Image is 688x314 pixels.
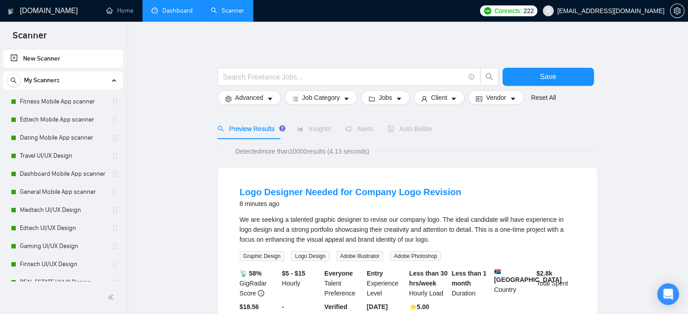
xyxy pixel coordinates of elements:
[670,7,684,14] span: setting
[225,95,232,102] span: setting
[486,93,506,103] span: Vendor
[481,73,498,81] span: search
[535,268,577,298] div: Total Spent
[111,225,119,232] span: holder
[240,303,259,310] b: $18.56
[379,93,392,103] span: Jobs
[468,90,523,105] button: idcardVendorcaret-down
[396,95,402,102] span: caret-down
[409,270,448,287] b: Less than 30 hrs/week
[451,95,457,102] span: caret-down
[7,77,20,84] span: search
[240,270,262,277] b: 📡 58%
[285,90,357,105] button: barsJob Categorycaret-down
[20,201,106,219] a: Medtech UI/UX Design
[111,134,119,141] span: holder
[390,251,441,261] span: Adobe Photoshop
[238,268,280,298] div: GigRadar Score
[24,71,60,89] span: My Scanners
[20,165,106,183] a: Dashboard Mobile App scanner
[20,219,106,237] a: Edtech UI/UX Design
[510,95,516,102] span: caret-down
[421,95,427,102] span: user
[229,146,375,156] span: Detected more than 10000 results (4.13 seconds)
[5,29,54,48] span: Scanner
[492,268,535,298] div: Country
[111,279,119,286] span: holder
[111,261,119,268] span: holder
[476,95,482,102] span: idcard
[450,268,492,298] div: Duration
[218,126,224,132] span: search
[291,251,329,261] span: Logo Design
[469,74,474,80] span: info-circle
[367,303,388,310] b: [DATE]
[345,126,351,132] span: notification
[536,270,552,277] b: $ 2.8k
[297,126,304,132] span: area-chart
[280,268,323,298] div: Hourly
[111,98,119,105] span: holder
[361,90,410,105] button: folderJobscaret-down
[240,251,285,261] span: Graphic Design
[337,251,383,261] span: Adobe Illustrator
[20,183,106,201] a: General Mobile App scanner
[451,270,486,287] b: Less than 1 month
[223,71,465,83] input: Search Freelance Jobs...
[503,68,594,86] button: Save
[20,237,106,255] a: Gaming UI/UX Design
[297,125,331,132] span: Insights
[152,7,193,14] a: dashboardDashboard
[523,6,533,16] span: 222
[670,7,684,14] a: setting
[282,270,305,277] b: $5 - $15
[211,7,244,14] a: searchScanner
[324,270,353,277] b: Everyone
[111,152,119,159] span: holder
[108,293,117,302] span: double-left
[267,95,273,102] span: caret-down
[531,93,556,103] a: Reset All
[323,268,365,298] div: Talent Preference
[6,73,21,88] button: search
[20,129,106,147] a: Dating Mobile App scanner
[409,303,429,310] b: ⭐️ 5.00
[324,303,347,310] b: Verified
[484,7,491,14] img: upwork-logo.png
[365,268,408,298] div: Experience Level
[367,270,383,277] b: Entry
[413,90,465,105] button: userClientcaret-down
[545,8,551,14] span: user
[345,125,373,132] span: Alerts
[20,93,106,111] a: Fitness Mobile App scanner
[106,7,133,14] a: homeHome
[494,6,522,16] span: Connects:
[292,95,299,102] span: bars
[258,290,264,296] span: info-circle
[388,125,432,132] span: Auto Bidder
[111,170,119,178] span: holder
[282,303,284,310] b: -
[20,111,106,129] a: Edtech Mobile App scanner
[111,116,119,123] span: holder
[431,93,447,103] span: Client
[10,50,116,68] a: New Scanner
[343,95,350,102] span: caret-down
[111,206,119,214] span: holder
[388,126,394,132] span: robot
[302,93,340,103] span: Job Category
[670,4,684,18] button: setting
[8,4,14,19] img: logo
[494,268,501,275] img: 🇿🇦
[111,243,119,250] span: holder
[240,198,461,209] div: 8 minutes ago
[240,187,461,197] a: Logo Designer Needed for Company Logo Revision
[480,68,498,86] button: search
[20,255,106,273] a: Fintech UI/UX Design
[20,273,106,291] a: REAL ESTATE UI/UX Design
[540,71,556,82] span: Save
[657,283,679,305] div: Open Intercom Messenger
[494,268,562,283] b: [GEOGRAPHIC_DATA]
[111,188,119,196] span: holder
[3,50,123,68] li: New Scanner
